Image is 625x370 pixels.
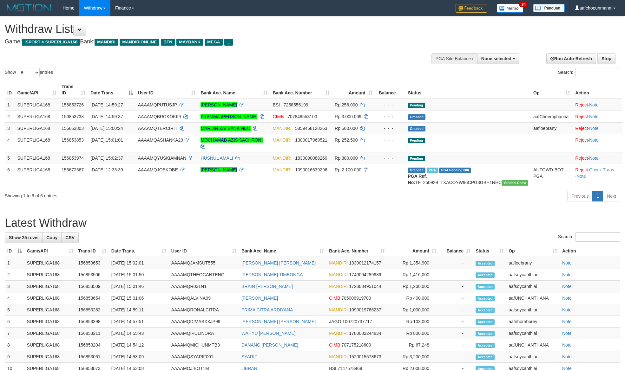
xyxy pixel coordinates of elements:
td: AAAAMQMICHUNMTB3 [169,339,239,351]
td: 156853506 [76,269,109,281]
span: Marked by aafsengchandara [427,168,438,173]
th: User ID: activate to sort column ascending [135,81,198,99]
a: Note [562,260,572,265]
label: Search: [558,68,620,77]
td: [DATE] 15:02:01 [109,257,169,269]
select: Showentries [16,68,40,77]
div: - - - [378,167,403,173]
span: Grabbed [408,168,426,173]
a: Reject [575,126,588,131]
td: - [439,269,473,281]
a: WAHYU [PERSON_NAME] [241,331,296,336]
td: aafChoemphanna [531,111,573,122]
td: SUPERLIGA168 [24,257,76,269]
th: Bank Acc. Name: activate to sort column ascending [239,245,326,257]
td: · · [573,164,622,188]
a: DANANG [PERSON_NAME] [241,342,298,348]
td: 156853282 [76,304,109,316]
td: 4 [5,292,24,304]
td: Rp 800,000 [387,328,439,339]
th: Bank Acc. Number: activate to sort column ascending [270,81,332,99]
td: 4 [5,134,15,152]
td: Rp 103,000 [387,316,439,328]
span: Copy 1740004289989 to clipboard [349,272,381,277]
span: AAAAMQBROKOK69 [138,114,181,119]
a: HUSNUL AMALI [201,156,233,161]
td: [DATE] 14:53:09 [109,351,169,363]
td: 156853509 [76,281,109,292]
td: [DATE] 14:55:43 [109,328,169,339]
span: MANDIRI [273,156,291,161]
td: AAAAMQR031N1 [169,281,239,292]
span: Pending [408,138,425,143]
a: Reject [575,102,588,107]
td: - [439,328,473,339]
a: Note [562,319,572,324]
span: Pending [408,156,425,161]
img: MOTION_logo.png [5,3,53,13]
td: aafsoycanthlai [506,269,560,281]
input: Search: [575,68,620,77]
span: Copy [46,235,57,240]
td: AAAAMQSYARIF001 [169,351,239,363]
th: Bank Acc. Number: activate to sort column ascending [326,245,387,257]
span: MANDIRI [273,126,291,131]
a: Run Auto-Refresh [546,53,596,64]
td: · [573,134,622,152]
td: - [439,316,473,328]
a: Note [562,307,572,312]
span: Accepted [476,343,495,348]
th: Game/API: activate to sort column ascending [24,245,76,257]
div: - - - [378,125,403,131]
h1: Latest Withdraw [5,217,620,229]
a: Copy [42,232,62,243]
span: AAAAMQTERCIRIT [138,126,177,131]
th: Action [573,81,622,99]
span: Rp 252.500 [335,137,358,143]
span: ISPORT > SUPERLIGA168 [22,39,80,46]
label: Search: [558,232,620,242]
td: SUPERLIGA168 [15,122,59,134]
th: User ID: activate to sort column ascending [169,245,239,257]
span: 156853974 [62,156,84,161]
td: - [439,351,473,363]
td: 156853398 [76,316,109,328]
th: Balance [375,81,405,99]
span: MANDIRI [329,284,348,289]
span: Rp 500.000 [335,126,358,131]
td: [DATE] 15:01:46 [109,281,169,292]
span: Copy 5859458128263 to clipboard [295,126,327,131]
th: Status: activate to sort column ascending [473,245,506,257]
td: [DATE] 14:54:12 [109,339,169,351]
img: panduan.png [533,4,565,12]
span: PGA Pending [439,168,471,173]
a: MARDIN ZAI BANK NEO [201,126,250,131]
td: - [439,339,473,351]
span: Accepted [476,272,495,278]
span: Copy 1720004951044 to clipboard [349,284,381,289]
td: AAAAMQIPULINDRA [169,328,239,339]
span: [DATE] 14:59:27 [90,102,123,107]
span: Copy 1780002244834 to clipboard [349,331,381,336]
td: - [439,257,473,269]
span: Copy 707175218600 to clipboard [341,342,371,348]
span: AAAAMQPUTUSJP [138,102,177,107]
span: Accepted [476,319,495,325]
td: Rp 1,354,900 [387,257,439,269]
span: Copy 1830000088269 to clipboard [295,156,327,161]
td: 3 [5,122,15,134]
span: Show 25 rows [9,235,38,240]
input: Search: [575,232,620,242]
span: Copy 1520015578673 to clipboard [349,354,381,359]
span: Rp 2.100.000 [335,167,361,172]
td: aafnhornborey [506,316,560,328]
a: Note [589,137,599,143]
span: Accepted [476,354,495,360]
a: Note [562,296,572,301]
div: - - - [378,137,403,143]
span: Copy 7258556199 to clipboard [284,102,308,107]
th: Balance: activate to sort column ascending [439,245,473,257]
span: CSV [65,235,75,240]
td: 156853204 [76,339,109,351]
span: [DATE] 15:02:37 [90,156,123,161]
